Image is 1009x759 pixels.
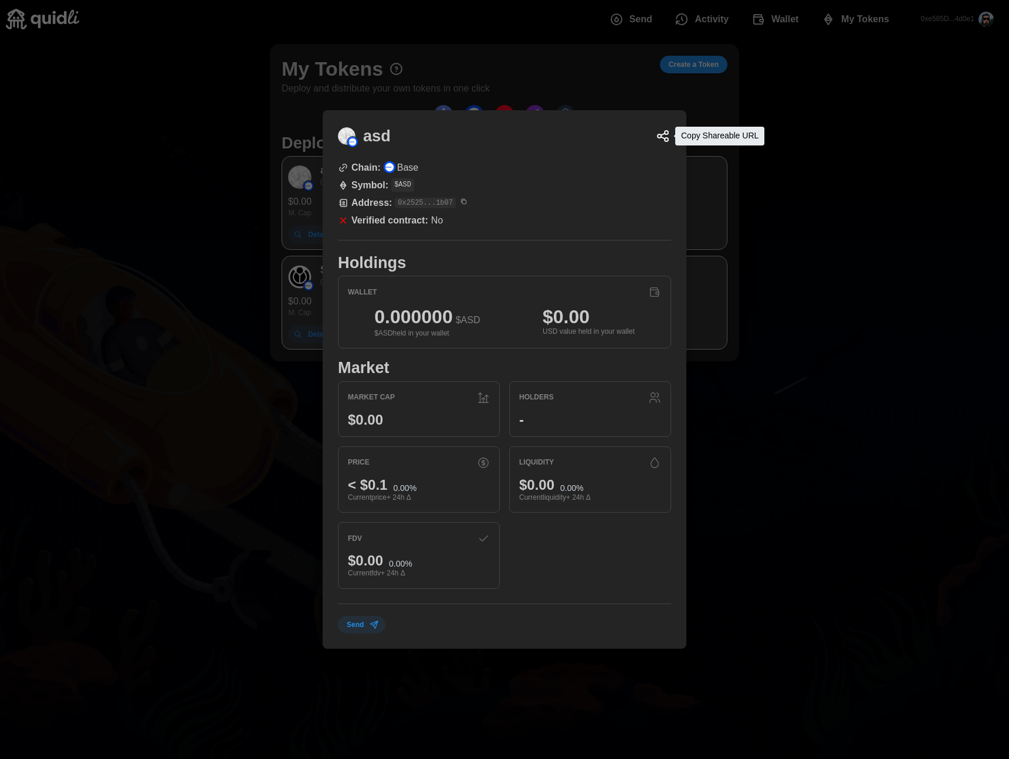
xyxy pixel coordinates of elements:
[351,180,388,190] strong: Symbol:
[431,214,443,228] p: No
[338,616,385,633] button: Send
[348,287,377,297] p: Wallet
[519,458,554,467] p: Liquidity
[348,392,395,402] p: Market Cap
[391,178,414,192] code: $ ASD
[351,215,428,225] strong: Verified contract:
[374,328,480,339] p: $ ASD held in your wallet
[348,458,370,467] p: Price
[347,616,364,633] span: Send
[348,413,383,427] p: $0.00
[348,554,383,568] p: $0.00
[397,161,418,175] p: Base
[348,568,490,579] p: Current fdv + 24h Δ
[543,326,635,337] p: USD value held in your wallet
[519,492,661,503] p: Current liquidity + 24h Δ
[560,484,584,492] span: 0.00 %
[519,413,524,427] p: -
[459,196,469,206] button: Copy CA
[395,198,456,208] code: 0x2525...1b07
[338,357,671,378] h1: Market
[543,307,635,326] p: $ 0.00
[338,127,355,145] img: asd (on Base)
[393,484,417,492] span: 0.00 %
[395,198,456,206] a: 0x2525...1b07
[374,307,452,326] p: 0.000000
[384,161,395,173] img: Base
[519,392,554,402] p: Holders
[351,198,392,208] strong: Address:
[363,126,391,146] h1: asd
[338,252,671,273] h1: Holdings
[389,560,412,568] span: 0.00 %
[519,478,554,492] p: $0.00
[348,492,490,503] p: Current price + 24h Δ
[456,313,480,328] p: $ ASD
[348,534,362,544] p: FDV
[351,162,381,172] strong: Chain:
[348,478,387,492] p: < $0.1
